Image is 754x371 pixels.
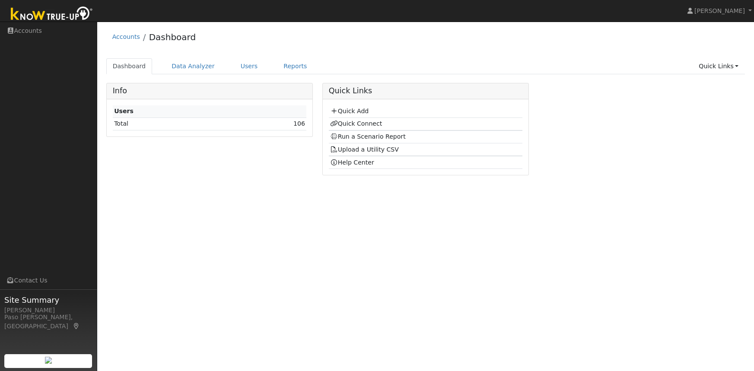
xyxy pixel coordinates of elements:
a: Data Analyzer [165,58,221,74]
h5: Quick Links [329,86,523,95]
a: Help Center [330,159,374,166]
a: Quick Add [330,108,369,114]
a: Dashboard [149,32,196,42]
div: [PERSON_NAME] [4,306,92,315]
a: Users [234,58,264,74]
a: Quick Links [692,58,745,74]
strong: Users [114,108,134,114]
h5: Info [113,86,307,95]
span: Site Summary [4,294,92,306]
a: Map [73,323,80,330]
div: Paso [PERSON_NAME], [GEOGRAPHIC_DATA] [4,313,92,331]
a: Upload a Utility CSV [330,146,399,153]
a: Quick Connect [330,120,382,127]
a: Run a Scenario Report [330,133,406,140]
img: Know True-Up [6,5,97,24]
img: retrieve [45,357,52,364]
span: [PERSON_NAME] [694,7,745,14]
a: Dashboard [106,58,153,74]
a: Reports [277,58,313,74]
a: Accounts [112,33,140,40]
td: Total [113,117,218,130]
a: 106 [293,120,305,127]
